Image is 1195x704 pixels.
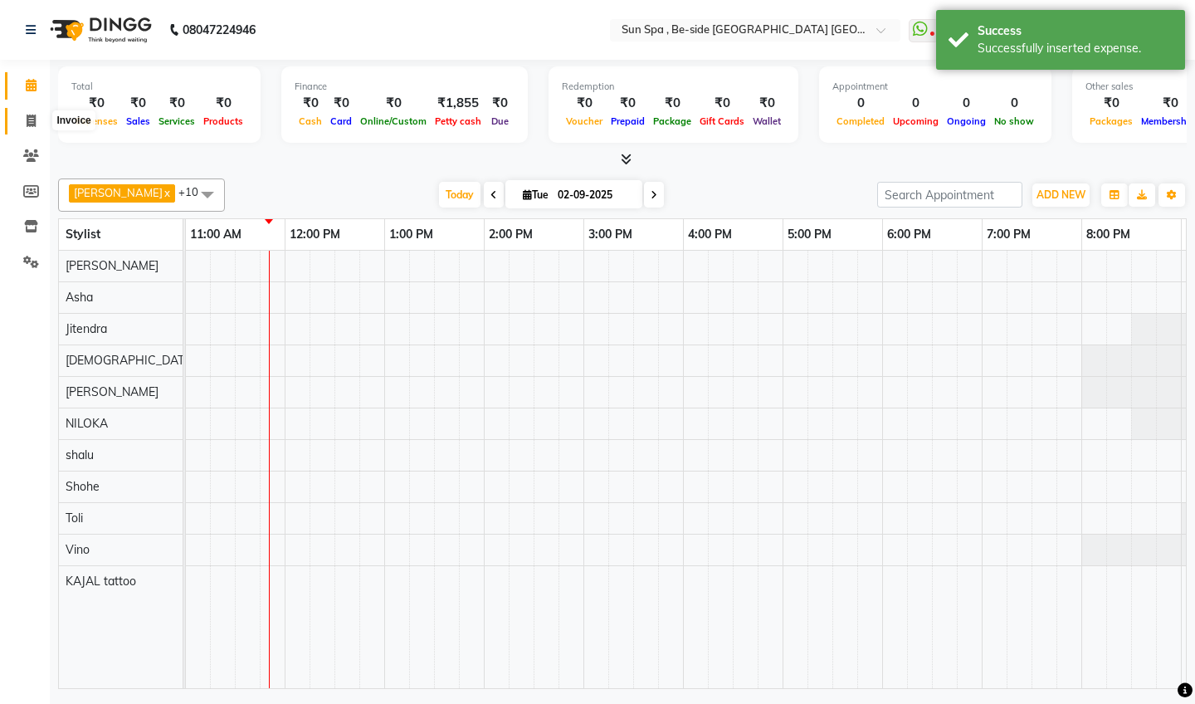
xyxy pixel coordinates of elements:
span: Prepaid [607,115,649,127]
span: Sales [122,115,154,127]
a: 11:00 AM [186,222,246,247]
a: 5:00 PM [783,222,836,247]
div: ₹0 [356,94,431,113]
span: Toli [66,511,83,526]
div: ₹0 [154,94,199,113]
b: 08047224946 [183,7,256,53]
span: Vino [66,542,90,557]
span: Services [154,115,199,127]
div: Redemption [562,80,785,94]
span: Packages [1085,115,1137,127]
span: Cash [295,115,326,127]
div: ₹0 [295,94,326,113]
div: ₹0 [326,94,356,113]
span: Petty cash [431,115,485,127]
span: Asha [66,290,93,305]
a: 12:00 PM [285,222,344,247]
span: KAJAL tattoo [66,574,136,589]
span: Tue [519,188,553,201]
div: Appointment [832,80,1038,94]
span: ADD NEW [1036,188,1085,201]
a: x [163,186,170,199]
span: NILOKA [66,416,108,431]
div: Success [978,22,1173,40]
div: ₹0 [749,94,785,113]
div: ₹0 [71,94,122,113]
span: Due [487,115,513,127]
div: ₹0 [695,94,749,113]
div: ₹0 [607,94,649,113]
span: Today [439,182,480,208]
a: 1:00 PM [385,222,437,247]
div: 0 [889,94,943,113]
span: [PERSON_NAME] [66,258,159,273]
span: [PERSON_NAME] [66,384,159,399]
span: Card [326,115,356,127]
a: 6:00 PM [883,222,935,247]
input: Search Appointment [877,182,1022,208]
span: shalu [66,447,94,462]
div: ₹0 [1085,94,1137,113]
span: [PERSON_NAME] [74,186,163,199]
div: 0 [943,94,990,113]
div: ₹0 [562,94,607,113]
div: ₹0 [122,94,154,113]
button: ADD NEW [1032,183,1090,207]
span: Voucher [562,115,607,127]
span: Wallet [749,115,785,127]
a: 3:00 PM [584,222,637,247]
span: Gift Cards [695,115,749,127]
span: Online/Custom [356,115,431,127]
div: 0 [990,94,1038,113]
span: Package [649,115,695,127]
div: Total [71,80,247,94]
span: Stylist [66,227,100,242]
span: Upcoming [889,115,943,127]
div: ₹0 [485,94,515,113]
input: 2025-09-02 [553,183,636,208]
span: Products [199,115,247,127]
span: Ongoing [943,115,990,127]
img: logo [42,7,156,53]
div: ₹0 [199,94,247,113]
div: Finance [295,80,515,94]
div: ₹0 [649,94,695,113]
div: Successfully inserted expense. [978,40,1173,57]
span: [DEMOGRAPHIC_DATA] [66,353,195,368]
span: Completed [832,115,889,127]
a: 7:00 PM [983,222,1035,247]
span: +10 [178,185,211,198]
a: 4:00 PM [684,222,736,247]
div: ₹1,855 [431,94,485,113]
div: 0 [832,94,889,113]
div: Invoice [52,110,95,130]
span: Jitendra [66,321,107,336]
a: 2:00 PM [485,222,537,247]
span: Shohe [66,479,100,494]
a: 8:00 PM [1082,222,1134,247]
span: No show [990,115,1038,127]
